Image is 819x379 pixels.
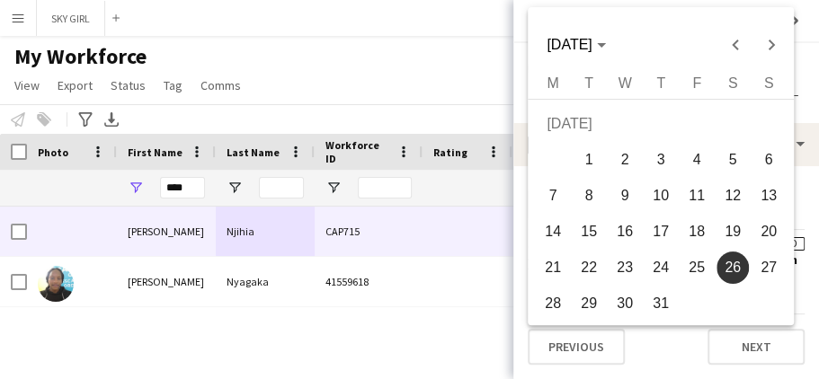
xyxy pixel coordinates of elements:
[571,286,607,322] button: 29-07-2025
[751,178,787,214] button: 13-07-2025
[609,251,641,284] span: 23
[715,250,751,286] button: 26-07-2025
[535,286,571,322] button: 28-07-2025
[535,178,571,214] button: 07-07-2025
[571,250,607,286] button: 22-07-2025
[535,106,787,142] td: [DATE]
[751,214,787,250] button: 20-07-2025
[717,251,749,284] span: 26
[692,75,701,91] span: F
[537,216,569,248] span: 14
[535,214,571,250] button: 14-07-2025
[537,287,569,320] span: 28
[584,75,593,91] span: T
[679,178,715,214] button: 11-07-2025
[752,27,788,63] button: Next month
[643,286,679,322] button: 31-07-2025
[571,214,607,250] button: 15-07-2025
[609,180,641,212] span: 9
[727,75,737,91] span: S
[645,251,677,284] span: 24
[539,29,612,61] button: Choose month and year
[715,178,751,214] button: 12-07-2025
[547,37,592,52] span: [DATE]
[573,180,605,212] span: 8
[643,214,679,250] button: 17-07-2025
[656,75,665,91] span: T
[609,144,641,176] span: 2
[571,142,607,178] button: 01-07-2025
[752,216,785,248] span: 20
[607,178,643,214] button: 09-07-2025
[715,214,751,250] button: 19-07-2025
[681,216,713,248] span: 18
[607,286,643,322] button: 30-07-2025
[715,142,751,178] button: 05-07-2025
[679,214,715,250] button: 18-07-2025
[645,216,677,248] span: 17
[643,250,679,286] button: 24-07-2025
[573,144,605,176] span: 1
[537,251,569,284] span: 21
[645,180,677,212] span: 10
[645,144,677,176] span: 3
[607,250,643,286] button: 23-07-2025
[717,144,749,176] span: 5
[679,250,715,286] button: 25-07-2025
[751,142,787,178] button: 06-07-2025
[645,287,677,320] span: 31
[547,75,558,91] span: M
[717,216,749,248] span: 19
[607,142,643,178] button: 02-07-2025
[763,75,773,91] span: S
[609,287,641,320] span: 30
[681,144,713,176] span: 4
[573,251,605,284] span: 22
[537,180,569,212] span: 7
[573,216,605,248] span: 15
[751,250,787,286] button: 27-07-2025
[618,75,631,91] span: W
[609,216,641,248] span: 16
[752,251,785,284] span: 27
[681,251,713,284] span: 25
[752,144,785,176] span: 6
[573,287,605,320] span: 29
[752,180,785,212] span: 13
[607,214,643,250] button: 16-07-2025
[717,180,749,212] span: 12
[643,142,679,178] button: 03-07-2025
[679,142,715,178] button: 04-07-2025
[681,180,713,212] span: 11
[717,27,752,63] button: Previous month
[535,250,571,286] button: 21-07-2025
[571,178,607,214] button: 08-07-2025
[643,178,679,214] button: 10-07-2025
